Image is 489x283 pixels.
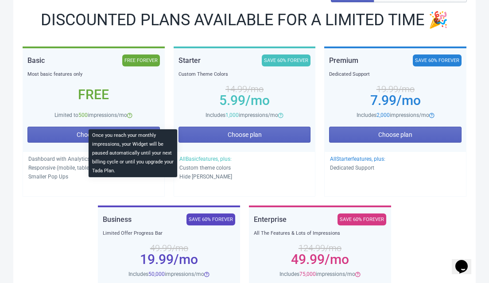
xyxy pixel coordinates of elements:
p: Responsive (mobile, tablet) [28,163,159,172]
div: DISCOUNTED PLANS AVAILABLE FOR A LIMITED TIME 🎉 [22,13,467,27]
span: Includes impressions/mo [128,271,204,277]
span: 2,000 [376,112,390,118]
button: Choose plan [27,127,160,143]
div: 124.99 /mo [254,244,386,252]
div: SAVE 60% FOREVER [262,54,310,66]
span: 50,000 [148,271,165,277]
p: Custom theme colors [179,163,310,172]
div: Limited to impressions/mo [27,111,160,120]
div: 19.99 [103,256,235,263]
div: SAVE 60% FOREVER [413,54,462,66]
p: Smaller Pop Ups [28,172,159,181]
div: 49.99 [254,256,386,263]
span: /mo [245,93,270,108]
div: Custom Theme Colors [179,70,311,79]
div: FREE FOREVER [122,54,160,66]
div: Enterprise [254,213,287,225]
div: All The Features & Lots of Impressions [254,229,386,238]
div: 49.99 /mo [103,244,235,252]
p: Dashboard with Analytics [28,155,159,163]
button: Choose plan [329,127,462,143]
div: Free [27,91,160,98]
span: Choose plan [228,131,262,138]
div: Starter [179,54,201,66]
p: Dedicated Support [330,163,461,172]
div: SAVE 60% FOREVER [186,213,235,225]
div: SAVE 60% FOREVER [338,213,386,225]
div: Basic [27,54,45,66]
span: Choose plan [378,131,412,138]
span: Includes impressions/mo [206,112,278,118]
span: 1,000 [225,112,239,118]
iframe: chat widget [452,248,480,274]
span: /mo [325,252,349,267]
span: All Basic features, plus: [179,156,232,162]
div: 7.99 [329,97,462,104]
div: 5.99 [179,97,311,104]
button: Choose plan [179,127,311,143]
span: /mo [396,93,421,108]
div: Business [103,213,132,225]
span: All Starter features, plus: [330,156,385,162]
div: Premium [329,54,358,66]
div: Most basic features only [27,70,160,79]
div: 14.99 /mo [179,85,311,93]
div: Limited Offer Progress Bar [103,229,235,238]
span: Choose plan [77,131,111,138]
span: Includes impressions/mo [279,271,355,277]
div: 19.99 /mo [329,85,462,93]
div: Dedicated Support [329,70,462,79]
span: /mo [174,252,198,267]
span: Includes impressions/mo [357,112,429,118]
span: 75,000 [299,271,316,277]
span: 500 [78,112,88,118]
p: Hide [PERSON_NAME] [179,172,310,181]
